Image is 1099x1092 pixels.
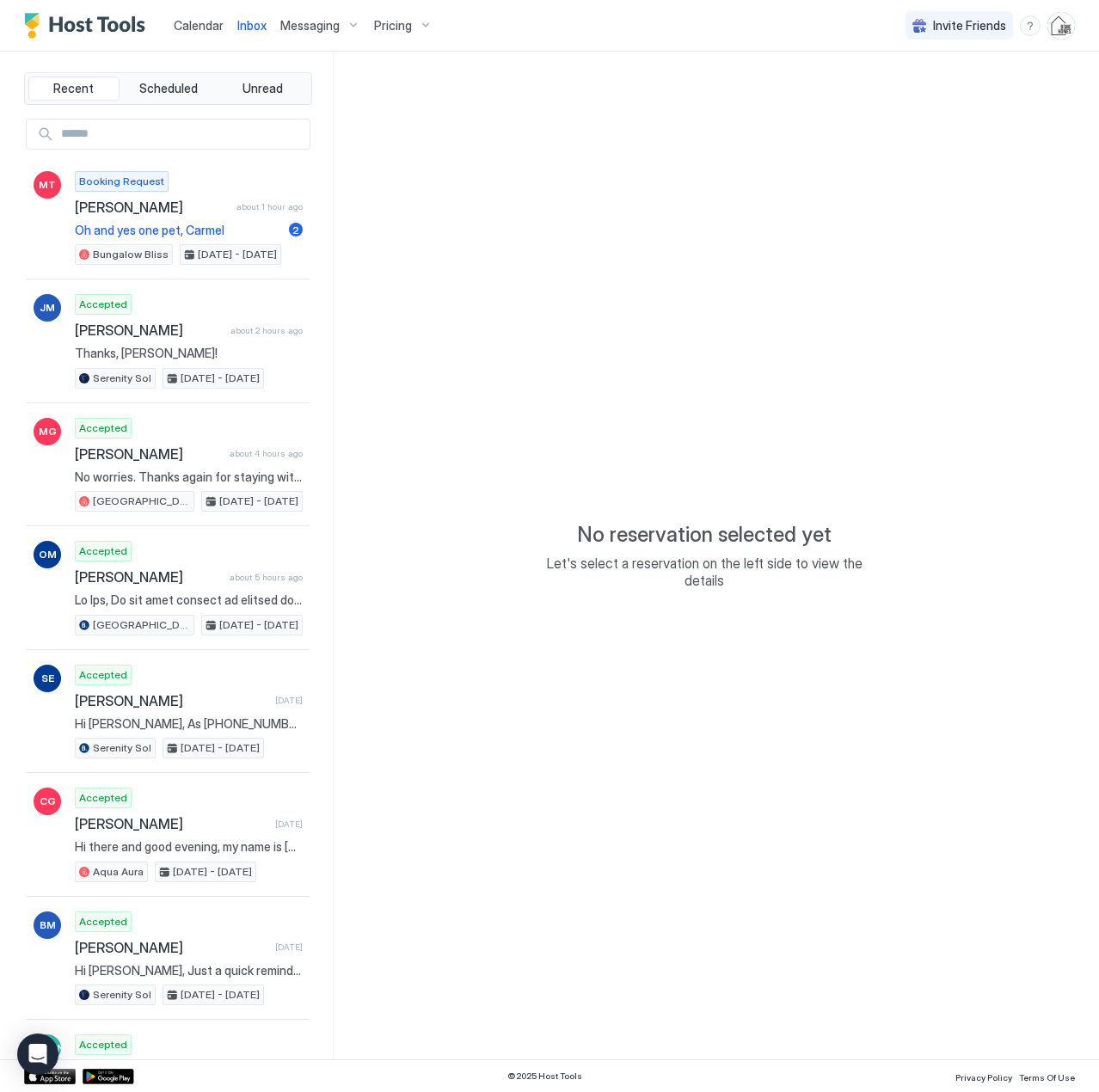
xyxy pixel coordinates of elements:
[280,18,340,34] span: Messaging
[174,18,224,33] span: Calendar
[79,790,127,806] span: Accepted
[181,987,260,1003] span: [DATE] - [DATE]
[75,199,230,216] span: [PERSON_NAME]
[24,1069,76,1084] a: App Store
[933,18,1006,34] span: Invite Friends
[1020,15,1041,36] div: menu
[577,522,832,548] span: No reservation selected yet
[75,592,303,608] span: Lo Ips, Do sit amet consect ad elitsed doe te Incididu Utlab etd magnaa en adminim ven qui nostru...
[236,201,303,212] span: about 1 hour ago
[75,963,303,979] span: Hi [PERSON_NAME], Just a quick reminder that check-out from Serenity Sol is [DATE] before 11AM. A...
[79,297,127,312] span: Accepted
[93,617,190,633] span: [GEOGRAPHIC_DATA]
[955,1067,1012,1085] a: Privacy Policy
[17,1034,58,1075] div: Open Intercom Messenger
[219,617,298,633] span: [DATE] - [DATE]
[93,247,169,262] span: Bungalow Bliss
[39,424,57,439] span: MG
[39,547,57,562] span: OM
[173,864,252,880] span: [DATE] - [DATE]
[75,568,223,586] span: [PERSON_NAME]
[230,325,303,336] span: about 2 hours ago
[24,13,153,39] a: Host Tools Logo
[41,671,54,686] span: SE
[955,1072,1012,1083] span: Privacy Policy
[93,987,151,1003] span: Serenity Sol
[1047,12,1075,40] div: User profile
[243,81,283,96] span: Unread
[275,695,303,706] span: [DATE]
[79,420,127,436] span: Accepted
[217,77,308,101] button: Unread
[275,942,303,953] span: [DATE]
[79,1037,127,1052] span: Accepted
[181,740,260,756] span: [DATE] - [DATE]
[532,555,876,589] span: Let's select a reservation on the left side to view the details
[292,224,299,236] span: 2
[75,445,223,463] span: [PERSON_NAME]
[79,667,127,683] span: Accepted
[75,815,268,832] span: [PERSON_NAME]
[1019,1067,1075,1085] a: Terms Of Use
[174,16,224,34] a: Calendar
[75,469,303,485] span: No worries. Thanks again for staying with us and for informing us of your departure from [GEOGRAP...
[40,917,56,933] span: BM
[93,371,151,386] span: Serenity Sol
[53,81,94,96] span: Recent
[219,494,298,509] span: [DATE] - [DATE]
[75,346,303,361] span: Thanks, [PERSON_NAME]!
[237,18,267,33] span: Inbox
[54,120,310,149] input: Input Field
[40,794,56,809] span: CG
[79,543,127,559] span: Accepted
[75,716,303,732] span: Hi [PERSON_NAME], As [PHONE_NUMBER] appears to be a non-US phone number, we will be unable to rec...
[75,692,268,709] span: [PERSON_NAME]
[75,322,224,339] span: [PERSON_NAME]
[75,839,303,855] span: Hi there and good evening, my name is [PERSON_NAME] and I'm hoping to reserve this beautiful rent...
[79,174,164,189] span: Booking Request
[237,16,267,34] a: Inbox
[507,1071,582,1082] span: © 2025 Host Tools
[75,939,268,956] span: [PERSON_NAME]
[1019,1072,1075,1083] span: Terms Of Use
[93,494,190,509] span: [GEOGRAPHIC_DATA]
[28,77,120,101] button: Recent
[83,1069,134,1084] a: Google Play Store
[230,572,303,583] span: about 5 hours ago
[79,914,127,929] span: Accepted
[275,819,303,830] span: [DATE]
[198,247,277,262] span: [DATE] - [DATE]
[139,81,198,96] span: Scheduled
[181,371,260,386] span: [DATE] - [DATE]
[374,18,412,34] span: Pricing
[24,72,312,105] div: tab-group
[93,864,144,880] span: Aqua Aura
[75,223,282,238] span: Oh and yes one pet, Carmel
[39,177,56,193] span: MT
[230,448,303,459] span: about 4 hours ago
[40,300,55,316] span: JM
[93,740,151,756] span: Serenity Sol
[123,77,214,101] button: Scheduled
